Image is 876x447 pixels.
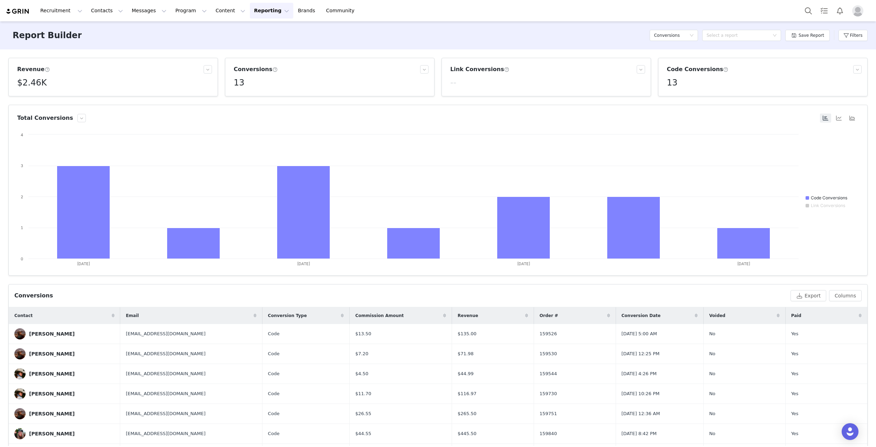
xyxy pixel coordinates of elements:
[14,388,26,399] img: 67f88e12-ed56-4f96-9db3-6f330f3d97f1.jpg
[667,65,728,74] h3: Code Conversions
[234,76,245,89] h5: 13
[322,3,362,19] a: Community
[622,370,657,377] span: [DATE] 4:26 PM
[126,370,205,377] span: [EMAIL_ADDRESS][DOMAIN_NAME]
[355,350,368,357] span: $7.20
[791,370,799,377] span: Yes
[250,3,293,19] button: Reporting
[667,76,678,89] h5: 13
[355,370,368,377] span: $4.50
[14,328,26,339] img: 8d96ba80-b0e0-47da-9a2c-11303d5e78e6.jpg
[29,351,75,357] div: [PERSON_NAME]
[126,390,205,397] span: [EMAIL_ADDRESS][DOMAIN_NAME]
[458,390,477,397] span: $116.97
[126,350,205,357] span: [EMAIL_ADDRESS][DOMAIN_NAME]
[622,312,661,319] span: Conversion Date
[29,431,75,436] div: [PERSON_NAME]
[294,3,321,19] a: Brands
[268,430,280,437] span: Code
[355,430,371,437] span: $44.55
[852,5,863,16] img: placeholder-profile.jpg
[21,225,23,230] text: 1
[14,428,26,439] img: 2a9530d4-c94a-4a69-a7f7-c6a7e6f84804.jpg
[14,408,26,419] img: 8d96ba80-b0e0-47da-9a2c-11303d5e78e6.jpg
[791,390,799,397] span: Yes
[706,32,769,39] div: Select a report
[14,408,115,419] a: [PERSON_NAME]
[87,3,127,19] button: Contacts
[29,371,75,377] div: [PERSON_NAME]
[816,3,832,19] a: Tasks
[21,163,23,168] text: 3
[801,3,816,19] button: Search
[791,410,799,417] span: Yes
[709,430,716,437] span: No
[458,330,477,337] span: $135.00
[126,312,139,319] span: Email
[14,312,33,319] span: Contact
[234,65,278,74] h3: Conversions
[540,350,557,357] span: 159530
[829,290,862,301] button: Columns
[14,368,115,379] a: [PERSON_NAME]
[297,261,310,266] text: [DATE]
[268,370,280,377] span: Code
[29,391,75,397] div: [PERSON_NAME]
[14,348,115,359] a: [PERSON_NAME]
[268,330,280,337] span: Code
[355,390,371,397] span: $11.70
[14,348,26,359] img: 8d96ba80-b0e0-47da-9a2c-11303d5e78e6.jpg
[355,330,371,337] span: $13.50
[458,430,477,437] span: $445.50
[268,350,280,357] span: Code
[622,330,657,337] span: [DATE] 5:00 AM
[14,328,115,339] a: [PERSON_NAME]
[773,33,777,38] i: icon: down
[21,194,23,199] text: 2
[791,350,799,357] span: Yes
[268,410,280,417] span: Code
[128,3,171,19] button: Messages
[791,312,801,319] span: Paid
[355,410,371,417] span: $26.55
[811,195,847,200] text: Code Conversions
[842,423,858,440] div: Open Intercom Messenger
[458,350,474,357] span: $71.98
[17,114,73,122] h3: Total Conversions
[540,410,557,417] span: 159751
[709,312,725,319] span: Voided
[540,430,557,437] span: 159840
[268,390,280,397] span: Code
[785,30,830,41] button: Save Report
[791,330,799,337] span: Yes
[540,330,557,337] span: 159526
[709,410,716,417] span: No
[690,33,694,38] i: icon: down
[14,291,53,300] div: Conversions
[6,8,30,15] img: grin logo
[171,3,211,19] button: Program
[21,256,23,261] text: 0
[14,428,115,439] a: [PERSON_NAME]
[540,312,558,319] span: Order #
[77,261,90,266] text: [DATE]
[622,430,657,437] span: [DATE] 8:42 PM
[622,350,660,357] span: [DATE] 12:25 PM
[709,350,716,357] span: No
[832,3,848,19] button: Notifications
[21,132,23,137] text: 4
[517,261,530,266] text: [DATE]
[268,312,307,319] span: Conversion Type
[355,312,404,319] span: Commission Amount
[622,390,660,397] span: [DATE] 10:26 PM
[709,390,716,397] span: No
[126,430,205,437] span: [EMAIL_ADDRESS][DOMAIN_NAME]
[13,29,82,42] h3: Report Builder
[211,3,249,19] button: Content
[839,30,868,41] button: Filters
[14,388,115,399] a: [PERSON_NAME]
[709,330,716,337] span: No
[791,290,826,301] button: Export
[654,30,680,41] h5: Conversions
